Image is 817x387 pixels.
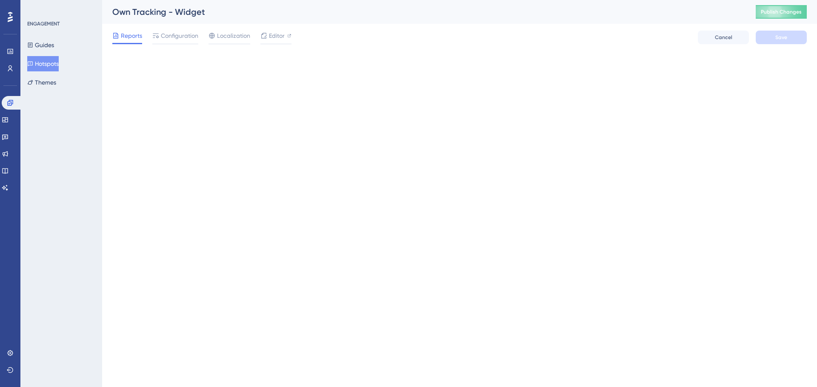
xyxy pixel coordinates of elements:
button: Publish Changes [756,5,807,19]
span: Cancel [715,34,732,41]
div: ENGAGEMENT [27,20,60,27]
button: Hotspots [27,56,59,71]
button: Cancel [698,31,749,44]
span: Configuration [161,31,198,41]
button: Guides [27,37,54,53]
span: Localization [217,31,250,41]
div: Own Tracking - Widget [112,6,734,18]
button: Themes [27,75,56,90]
span: Publish Changes [761,8,802,15]
span: Save [775,34,787,41]
button: Save [756,31,807,44]
span: Reports [121,31,142,41]
span: Editor [269,31,285,41]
